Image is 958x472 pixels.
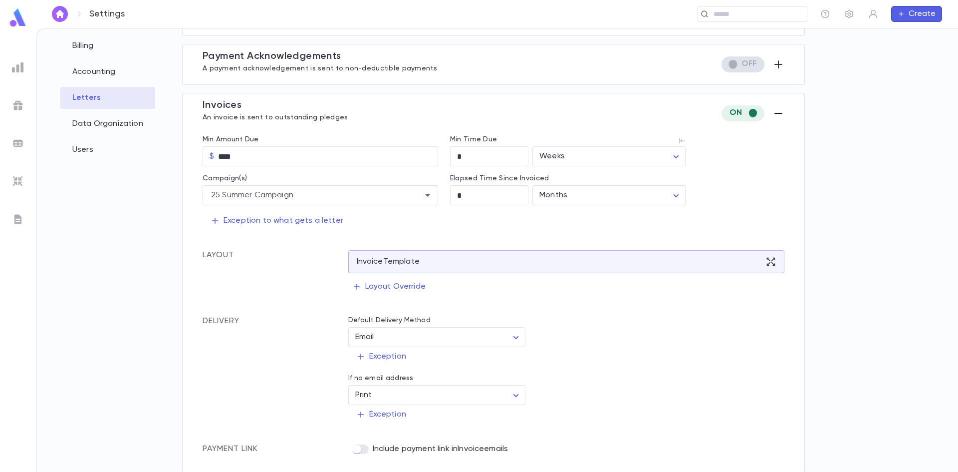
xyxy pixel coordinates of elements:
p: Include payment link in Invoice emails [373,444,508,454]
p: Min Time Due [450,135,497,146]
div: Print [348,386,525,405]
label: Min Amount Due [203,135,438,143]
span: Payment Link [203,445,258,453]
span: Payment Acknowledgement s [203,51,341,61]
button: Exception [348,405,414,424]
p: An invoice is sent to outstanding pledges [203,111,348,121]
div: 25 Summer Campaign [207,190,293,201]
span: Print [355,391,372,399]
div: Email [348,328,525,347]
button: Layout Override [348,277,430,296]
span: Months [539,191,567,199]
div: Missing letter template [721,56,764,72]
img: batches_grey.339ca447c9d9533ef1741baa751efc33.svg [12,137,24,149]
button: Exception to what gets a letter [203,211,351,230]
div: Letters [60,87,155,109]
p: Layout Override [352,282,426,292]
img: imports_grey.530a8a0e642e233f2baf0ef88e8c9fcb.svg [12,175,24,187]
img: campaigns_grey.99e729a5f7ee94e3726e6486bddda8f1.svg [12,99,24,111]
span: Layout [203,251,234,259]
div: Users [60,139,155,161]
span: Weeks [539,152,565,160]
p: Campaign(s) [203,174,438,182]
p: Exception [356,352,406,362]
label: If no email address [348,374,414,382]
div: Accounting [60,61,155,83]
img: home_white.a664292cf8c1dea59945f0da9f25487c.svg [54,10,66,18]
span: Invoice s [203,100,241,110]
img: reports_grey.c525e4749d1bce6a11f5fe2a8de1b229.svg [12,61,24,73]
p: Settings [89,8,125,19]
img: letters_grey.7941b92b52307dd3b8a917253454ce1c.svg [12,213,24,225]
div: Months [532,186,686,205]
div: Invoice Template [348,250,785,273]
div: Billing [60,35,155,57]
p: Exception to what gets a letter [211,216,343,226]
p: Exception [356,410,406,420]
div: Weeks [532,147,686,166]
span: Email [355,333,374,341]
p: Elapsed Time Since Invoiced [450,174,686,182]
p: A payment acknowledgement is sent to non-deductible payments [203,62,437,72]
p: $ [210,151,214,161]
label: Default Delivery Method [348,316,431,324]
img: logo [8,8,28,27]
button: Create [891,6,942,22]
button: Exception [348,347,414,366]
button: Open [421,188,435,202]
div: Data Organization [60,113,155,135]
span: Delivery [203,316,239,326]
